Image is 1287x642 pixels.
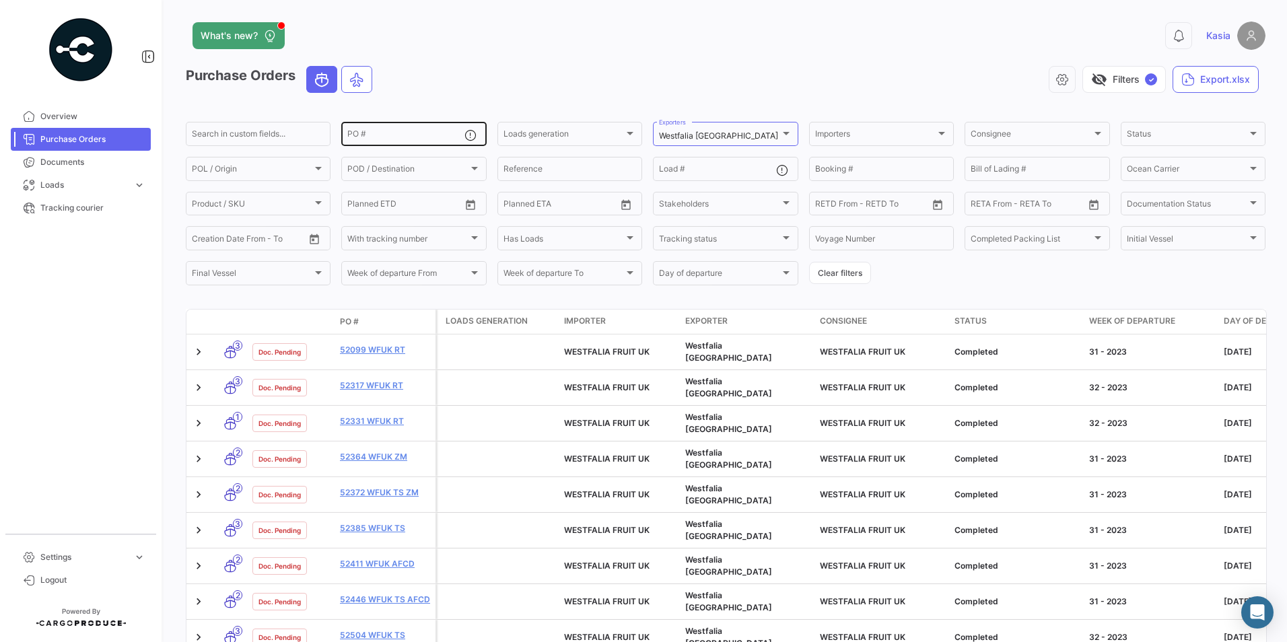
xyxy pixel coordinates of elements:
[11,128,151,151] a: Purchase Orders
[564,315,606,327] span: Importer
[685,341,772,363] span: Westfalia South Africa
[954,596,1078,608] div: Completed
[532,201,586,211] input: To
[685,315,728,327] span: Exporter
[40,179,128,191] span: Loads
[340,522,430,534] a: 52385 WFUK TS
[233,590,242,600] span: 2
[192,488,205,501] a: Expand/Collapse Row
[564,632,650,642] span: WESTFALIA FRUIT UK
[40,156,145,168] span: Documents
[340,451,430,463] a: 52364 WFUK ZM
[564,347,650,357] span: WESTFALIA FRUIT UK
[186,66,376,93] h3: Purchase Orders
[40,202,145,214] span: Tracking courier
[954,382,1078,394] div: Completed
[815,201,834,211] input: From
[564,454,650,464] span: WESTFALIA FRUIT UK
[340,344,430,356] a: 52099 WFUK RT
[954,524,1078,536] div: Completed
[685,555,772,577] span: Westfalia South Africa
[1089,417,1213,429] div: 32 - 2023
[820,489,905,499] span: WESTFALIA FRUIT UK
[340,629,430,641] a: 52504 WFUK TS
[233,412,242,422] span: 1
[1084,310,1218,334] datatable-header-cell: Week of departure
[258,596,301,607] span: Doc. Pending
[659,236,779,245] span: Tracking status
[1127,131,1247,141] span: Status
[685,412,772,434] span: Westfalia South Africa
[954,315,987,327] span: Status
[999,201,1053,211] input: To
[820,315,867,327] span: Consignee
[1089,453,1213,465] div: 31 - 2023
[40,574,145,586] span: Logout
[258,347,301,357] span: Doc. Pending
[559,310,680,334] datatable-header-cell: Importer
[47,16,114,83] img: powered-by.png
[659,131,778,141] mat-select-trigger: Westfalia [GEOGRAPHIC_DATA]
[347,166,468,176] span: POD / Destination
[192,452,205,466] a: Expand/Collapse Row
[1091,71,1107,87] span: visibility_off
[685,483,772,505] span: Westfalia South Africa
[340,558,430,570] a: 52411 WFUK AFCD
[1089,382,1213,394] div: 32 - 2023
[1084,194,1104,215] button: Open calendar
[347,201,366,211] input: From
[446,315,528,327] span: Loads generation
[815,131,936,141] span: Importers
[971,201,989,211] input: From
[820,525,905,535] span: WESTFALIA FRUIT UK
[233,483,242,493] span: 2
[340,316,359,328] span: PO #
[564,489,650,499] span: WESTFALIA FRUIT UK
[680,310,814,334] datatable-header-cell: Exporter
[843,201,897,211] input: To
[193,22,285,49] button: What's new?
[192,595,205,608] a: Expand/Collapse Row
[1127,236,1247,245] span: Initial Vessel
[247,316,335,327] datatable-header-cell: Doc. Status
[307,67,337,92] button: Ocean
[233,555,242,565] span: 2
[258,561,301,571] span: Doc. Pending
[133,551,145,563] span: expand_more
[1089,560,1213,572] div: 31 - 2023
[503,131,624,141] span: Loads generation
[503,271,624,280] span: Week of departure To
[233,376,242,386] span: 3
[192,166,312,176] span: POL / Origin
[954,417,1078,429] div: Completed
[258,525,301,536] span: Doc. Pending
[11,197,151,219] a: Tracking courier
[971,236,1091,245] span: Completed Packing List
[11,105,151,128] a: Overview
[11,151,151,174] a: Documents
[233,448,242,458] span: 2
[192,201,312,211] span: Product / SKU
[564,418,650,428] span: WESTFALIA FRUIT UK
[192,381,205,394] a: Expand/Collapse Row
[340,380,430,392] a: 52317 WFUK RT
[685,590,772,612] span: Westfalia South Africa
[954,346,1078,358] div: Completed
[1145,73,1157,85] span: ✓
[564,561,650,571] span: WESTFALIA FRUIT UK
[340,487,430,499] a: 52372 WFUK TS ZM
[192,271,312,280] span: Final Vessel
[460,194,481,215] button: Open calendar
[1127,166,1247,176] span: Ocean Carrier
[971,131,1091,141] span: Consignee
[954,489,1078,501] div: Completed
[347,271,468,280] span: Week of departure From
[954,453,1078,465] div: Completed
[258,418,301,429] span: Doc. Pending
[233,626,242,636] span: 3
[814,310,949,334] datatable-header-cell: Consignee
[928,194,948,215] button: Open calendar
[659,271,779,280] span: Day of departure
[40,110,145,122] span: Overview
[213,316,247,327] datatable-header-cell: Transport mode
